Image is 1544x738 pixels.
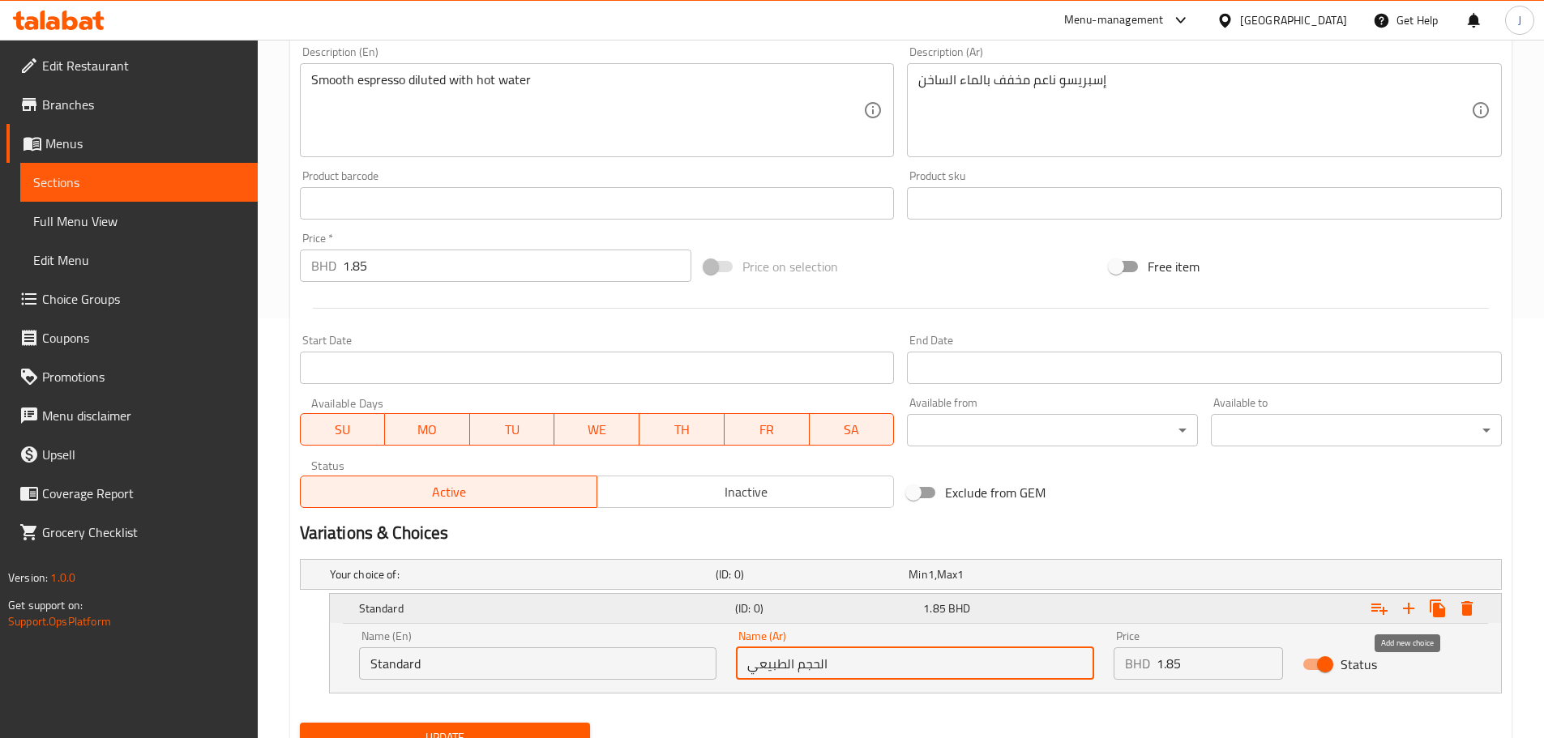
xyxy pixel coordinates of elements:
button: TU [470,413,555,446]
span: Coupons [42,328,245,348]
span: Promotions [42,367,245,386]
div: , [909,566,1095,582]
div: [GEOGRAPHIC_DATA] [1240,11,1347,29]
a: Coverage Report [6,474,258,513]
button: MO [385,413,470,446]
span: Branches [42,95,245,114]
button: TH [639,413,725,446]
span: Exclude from GEM [945,483,1046,502]
p: BHD [311,256,336,275]
span: Menus [45,134,245,153]
input: Please enter price [1157,647,1283,680]
button: SA [810,413,895,446]
span: Price on selection [742,257,838,276]
span: WE [561,418,633,442]
button: Delete Standard [1452,594,1482,623]
button: Active [300,476,597,508]
span: Menu disclaimer [42,406,245,425]
textarea: إسبريسو ناعم مخفف بالماء الساخن [918,72,1471,149]
button: SU [300,413,386,446]
h5: Standard [359,600,729,616]
span: Sections [33,173,245,192]
h5: (ID: 0) [735,600,917,616]
a: Choice Groups [6,279,258,318]
input: Please enter product barcode [300,187,895,220]
a: Full Menu View [20,202,258,241]
span: Edit Restaurant [42,56,245,75]
a: Sections [20,163,258,202]
span: 1 [928,564,935,585]
input: Please enter price [343,250,692,282]
div: Menu-management [1064,11,1164,30]
button: Inactive [597,476,894,508]
span: TH [646,418,718,442]
span: 1.0.0 [50,567,75,588]
span: 1 [957,564,964,585]
span: Min [909,564,927,585]
span: Grocery Checklist [42,523,245,542]
a: Support.OpsPlatform [8,611,111,632]
h5: (ID: 0) [716,566,902,582]
p: BHD [1125,654,1150,673]
span: Inactive [604,480,887,504]
a: Upsell [6,435,258,474]
div: Expand [301,560,1501,589]
input: Please enter product sku [907,187,1502,220]
textarea: Smooth espresso diluted with hot water [311,72,864,149]
a: Grocery Checklist [6,513,258,552]
span: BHD [948,598,970,619]
div: ​ [907,414,1198,446]
button: Clone new choice [1423,594,1452,623]
span: FR [731,418,803,442]
span: 1.85 [923,598,946,619]
span: SU [307,418,379,442]
a: Promotions [6,357,258,396]
div: ​ [1211,414,1502,446]
span: Free item [1148,257,1200,276]
h5: Your choice of: [330,566,709,582]
span: Max [937,564,957,585]
a: Branches [6,85,258,124]
button: FR [725,413,810,446]
a: Menu disclaimer [6,396,258,435]
input: Enter name Ar [736,647,1094,680]
span: J [1518,11,1521,29]
span: Edit Menu [33,250,245,270]
span: Status [1341,655,1377,674]
span: Active [307,480,591,504]
span: Coverage Report [42,484,245,503]
a: Menus [6,124,258,163]
span: Version: [8,567,48,588]
span: TU [477,418,549,442]
span: Get support on: [8,595,83,616]
a: Coupons [6,318,258,357]
a: Edit Menu [20,241,258,279]
h2: Variations & Choices [300,521,1502,545]
a: Edit Restaurant [6,46,258,85]
button: Add choice group [1365,594,1394,623]
span: Upsell [42,445,245,464]
span: MO [391,418,464,442]
input: Enter name En [359,647,717,680]
span: Full Menu View [33,211,245,231]
div: Expand [330,594,1501,623]
span: Choice Groups [42,289,245,309]
button: WE [554,413,639,446]
span: SA [816,418,888,442]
